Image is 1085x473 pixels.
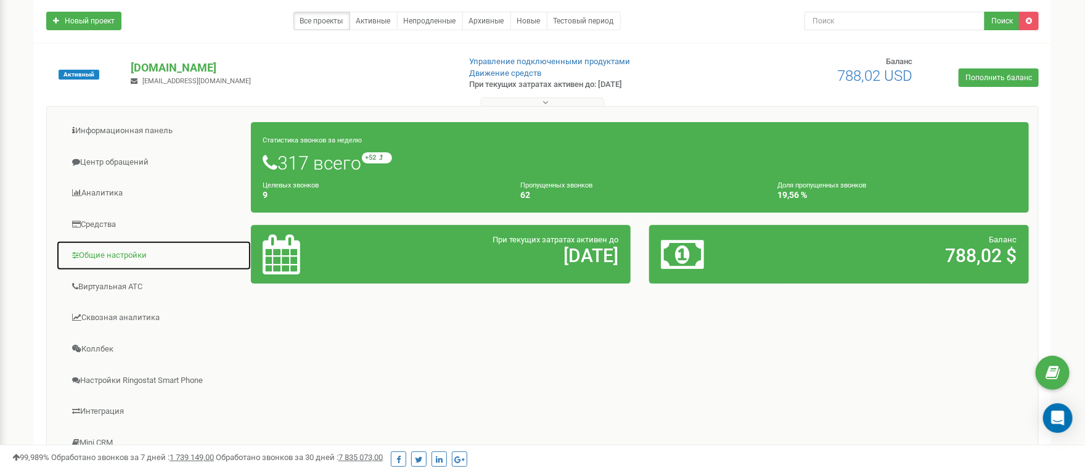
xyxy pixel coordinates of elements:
small: Целевых звонков [263,181,319,189]
a: Аналитика [56,178,252,208]
a: Виртуальная АТС [56,272,252,302]
a: Движение средств [469,68,541,78]
span: Баланс [886,57,912,66]
small: +52 [362,152,392,163]
a: Mini CRM [56,428,252,458]
a: Управление подключенными продуктами [469,57,630,66]
span: [EMAIL_ADDRESS][DOMAIN_NAME] [142,77,251,85]
a: Сквозная аналитика [56,303,252,333]
a: Новые [510,12,547,30]
span: 99,989% [12,453,49,462]
span: Активный [59,70,99,80]
span: Обработано звонков за 30 дней : [216,453,383,462]
a: Активные [350,12,398,30]
div: Open Intercom Messenger [1043,403,1073,433]
span: При текущих затратах активен до [493,235,618,244]
span: Обработано звонков за 7 дней : [51,453,214,462]
a: Интеграция [56,397,252,427]
a: Средства [56,210,252,240]
small: Доля пропущенных звонков [778,181,867,189]
span: 788,02 USD [837,67,912,84]
a: Все проекты [293,12,350,30]
input: Поиск [805,12,985,30]
a: Непродленные [397,12,463,30]
small: Статистика звонков за неделю [263,136,362,144]
h2: [DATE] [388,245,618,266]
a: Пополнить баланс [959,68,1039,87]
h1: 317 всего [263,152,1017,173]
button: Поиск [985,12,1020,30]
u: 7 835 073,00 [338,453,383,462]
h4: 9 [263,191,502,200]
p: [DOMAIN_NAME] [131,60,449,76]
a: Общие настройки [56,241,252,271]
a: Информационная панель [56,116,252,146]
u: 1 739 149,00 [170,453,214,462]
a: Тестовый период [547,12,621,30]
a: Настройки Ringostat Smart Phone [56,366,252,396]
h2: 788,02 $ [786,245,1017,266]
a: Новый проект [46,12,121,30]
a: Архивные [462,12,511,30]
p: При текущих затратах активен до: [DATE] [469,79,703,91]
h4: 62 [520,191,759,200]
small: Пропущенных звонков [520,181,592,189]
h4: 19,56 % [778,191,1017,200]
a: Центр обращений [56,147,252,178]
span: Баланс [989,235,1017,244]
a: Коллбек [56,334,252,364]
